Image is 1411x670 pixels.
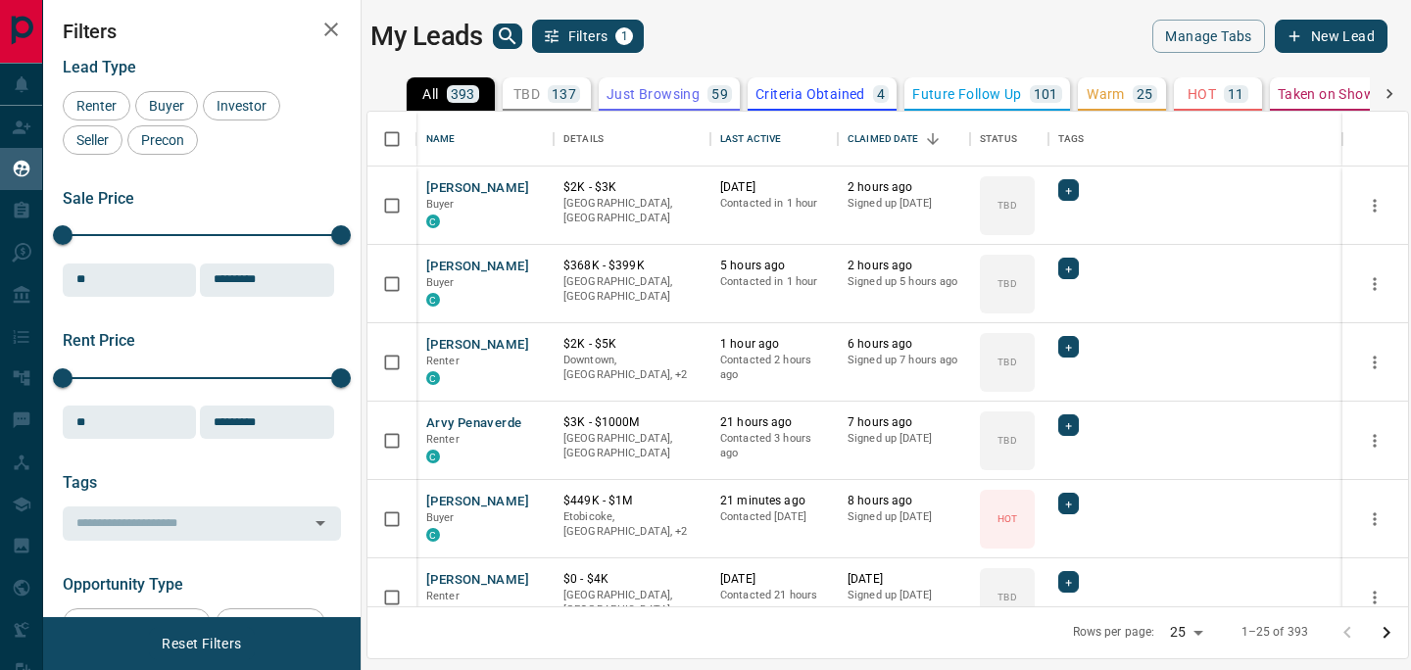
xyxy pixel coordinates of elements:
span: + [1065,337,1072,357]
div: + [1058,571,1079,593]
p: [GEOGRAPHIC_DATA], [GEOGRAPHIC_DATA] [563,431,701,461]
p: TBD [997,590,1016,604]
span: Precon [134,132,191,148]
button: search button [493,24,522,49]
button: [PERSON_NAME] [426,179,529,198]
div: Name [426,112,456,167]
p: All [422,87,438,101]
div: + [1058,179,1079,201]
div: + [1058,258,1079,279]
span: Favourited a Listing [70,615,204,631]
button: Open [307,509,334,537]
button: [PERSON_NAME] [426,258,529,276]
button: [PERSON_NAME] [426,493,529,511]
span: 1 [617,29,631,43]
span: + [1065,180,1072,200]
p: Warm [1087,87,1125,101]
p: 25 [1137,87,1153,101]
div: condos.ca [426,293,440,307]
button: more [1360,504,1389,534]
p: $449K - $1M [563,493,701,509]
p: Contacted in 1 hour [720,274,828,290]
button: more [1360,426,1389,455]
p: 59 [711,87,728,101]
button: more [1360,348,1389,377]
div: Claimed Date [848,112,919,167]
span: + [1065,494,1072,513]
p: Signed up [DATE] [848,509,960,525]
div: Details [563,112,604,167]
p: 21 minutes ago [720,493,828,509]
p: Signed up [DATE] [848,588,960,603]
span: Buyer [426,276,455,289]
div: + [1058,336,1079,358]
p: $0 - $4K [563,571,701,588]
p: $368K - $399K [563,258,701,274]
div: condos.ca [426,215,440,228]
p: $2K - $3K [563,179,701,196]
h2: Filters [63,20,341,43]
button: Arvy Penaverde [426,414,521,433]
div: + [1058,493,1079,514]
p: [DATE] [848,571,960,588]
p: Signed up 5 hours ago [848,274,960,290]
p: 137 [552,87,576,101]
p: 8 hours ago [848,493,960,509]
button: Go to next page [1367,613,1406,652]
p: 393 [451,87,475,101]
h1: My Leads [370,21,483,52]
button: [PERSON_NAME] [426,571,529,590]
button: Filters1 [532,20,645,53]
p: Mississauga, Vaughan [563,509,701,540]
p: Contacted 3 hours ago [720,431,828,461]
div: condos.ca [426,528,440,542]
button: Manage Tabs [1152,20,1264,53]
p: [DATE] [720,179,828,196]
span: Investor [210,98,273,114]
p: Contacted in 1 hour [720,196,828,212]
div: condos.ca [426,450,440,463]
p: Signed up [DATE] [848,431,960,447]
span: Return to Site [222,615,318,631]
div: Return to Site [216,608,325,638]
button: more [1360,269,1389,299]
div: condos.ca [426,371,440,385]
span: Tags [63,473,97,492]
div: Renter [63,91,130,120]
span: Seller [70,132,116,148]
button: [PERSON_NAME] [426,336,529,355]
p: [GEOGRAPHIC_DATA], [GEOGRAPHIC_DATA] [563,274,701,305]
button: more [1360,191,1389,220]
p: $2K - $5K [563,336,701,353]
span: Lead Type [63,58,136,76]
span: Renter [426,355,460,367]
div: Details [554,112,710,167]
p: 2 hours ago [848,179,960,196]
span: + [1065,415,1072,435]
div: Buyer [135,91,198,120]
span: Opportunity Type [63,575,183,594]
div: + [1058,414,1079,436]
p: $3K - $1000M [563,414,701,431]
div: 25 [1162,618,1209,646]
p: 6 hours ago [848,336,960,353]
p: Signed up [DATE] [848,196,960,212]
div: Last Active [720,112,781,167]
div: Favourited a Listing [63,608,211,638]
p: TBD [997,198,1016,213]
p: Rows per page: [1073,624,1155,641]
span: + [1065,259,1072,278]
p: [GEOGRAPHIC_DATA], [GEOGRAPHIC_DATA] [563,196,701,226]
p: Just Browsing [607,87,700,101]
p: East End, Toronto [563,353,701,383]
div: Claimed Date [838,112,970,167]
p: [DATE] [720,571,828,588]
p: 7 hours ago [848,414,960,431]
div: Tags [1048,112,1342,167]
div: Precon [127,125,198,155]
p: Taken on Showings [1278,87,1402,101]
span: + [1065,572,1072,592]
div: Investor [203,91,280,120]
button: Sort [919,125,947,153]
p: HOT [1188,87,1216,101]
